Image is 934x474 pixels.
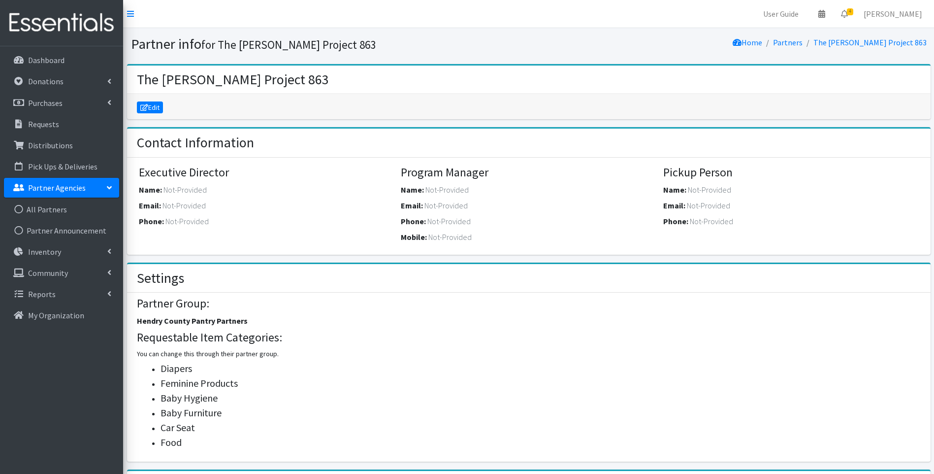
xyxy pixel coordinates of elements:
h2: Contact Information [137,135,254,151]
a: Partners [773,37,803,47]
a: The [PERSON_NAME] Project 863 [813,37,927,47]
p: Pick Ups & Deliveries [28,162,97,171]
h2: The [PERSON_NAME] Project 863 [137,71,329,88]
span: Not-Provided [427,216,471,226]
span: 4 [847,8,853,15]
a: All Partners [4,200,119,219]
img: HumanEssentials [4,6,119,39]
p: Distributions [28,140,73,150]
small: for The [PERSON_NAME] Project 863 [201,37,376,52]
label: Phone: [663,215,688,227]
p: Partner Agencies [28,183,86,193]
h4: Pickup Person [663,166,918,180]
h4: Program Manager [401,166,656,180]
label: Email: [663,200,685,211]
h1: Partner info [131,35,525,53]
p: Requests [28,119,59,129]
span: Not-Provided [425,185,469,195]
span: Not-Provided [424,201,468,210]
a: Partner Agencies [4,178,119,198]
label: Phone: [139,215,164,227]
span: Baby Furniture [161,406,222,419]
p: Donations [28,76,64,86]
a: Purchases [4,93,119,113]
label: Name: [139,184,162,196]
label: Email: [139,200,161,211]
a: Inventory [4,242,119,262]
label: Hendry County Pantry Partners [137,315,248,327]
a: Requests [4,114,119,134]
p: Purchases [28,98,63,108]
h2: Settings [137,270,184,287]
span: Not-Provided [428,232,472,242]
span: Not-Provided [165,216,209,226]
span: Feminine Products [161,377,238,389]
label: Name: [663,184,686,196]
span: Not-Provided [688,185,731,195]
h4: Requestable Item Categories: [137,331,920,345]
span: Not-Provided [162,201,206,210]
p: Community [28,268,68,278]
span: Not-Provided [163,185,207,195]
a: Distributions [4,135,119,155]
a: 4 [833,4,856,24]
p: Reports [28,289,56,299]
h4: Partner Group: [137,297,920,311]
label: Email: [401,200,423,211]
span: Diapers [161,362,192,374]
a: Community [4,263,119,283]
p: You can change this through their partner group. [137,349,920,359]
span: Food [161,436,182,448]
span: Car Seat [161,421,195,434]
h4: Executive Director [139,166,394,180]
p: Dashboard [28,55,64,65]
a: Dashboard [4,50,119,70]
a: Donations [4,71,119,91]
label: Name: [401,184,424,196]
a: Partner Announcement [4,221,119,240]
a: Edit [137,102,163,113]
label: Phone: [401,215,426,227]
span: Baby Hygiene [161,392,218,404]
a: User Guide [755,4,806,24]
a: [PERSON_NAME] [856,4,930,24]
span: Not-Provided [687,201,730,210]
a: Pick Ups & Deliveries [4,157,119,176]
p: My Organization [28,310,84,320]
p: Inventory [28,247,61,257]
a: My Organization [4,305,119,325]
label: Mobile: [401,231,427,243]
a: Reports [4,284,119,304]
span: Not-Provided [690,216,733,226]
a: Home [733,37,762,47]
